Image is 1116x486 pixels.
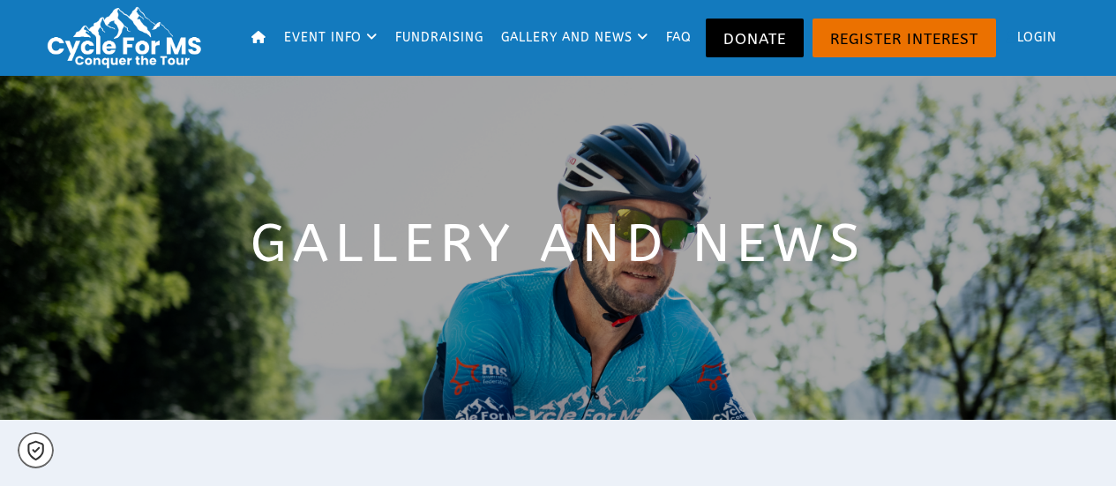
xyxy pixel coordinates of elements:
a: Register Interest [813,19,996,57]
a: Cookie settings [18,432,54,468]
a: Donate [706,19,804,57]
a: Login [1000,9,1064,67]
span: Gallery and news [251,213,866,275]
img: Logo [40,4,216,71]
